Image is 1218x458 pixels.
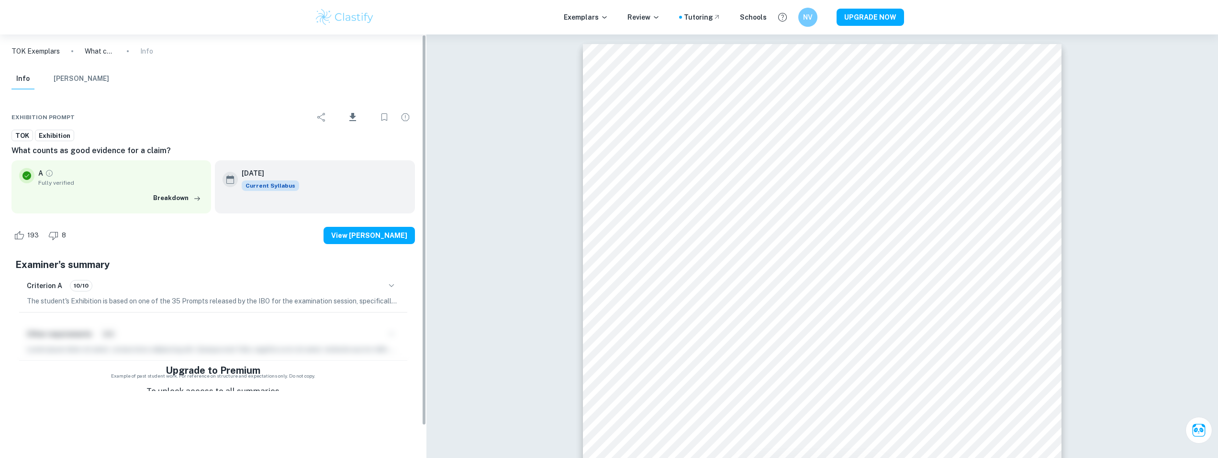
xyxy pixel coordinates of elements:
button: Ask Clai [1185,417,1212,444]
button: Breakdown [151,191,203,205]
p: A [38,168,43,179]
h6: NV [802,12,813,22]
button: Info [11,68,34,89]
h6: What counts as good evidence for a claim? [11,145,415,156]
span: Fully verified [38,179,203,187]
p: Review [627,12,660,22]
button: UPGRADE NOW [837,9,904,26]
span: Current Syllabus [242,180,299,191]
span: 193 [22,231,44,240]
p: Info [140,46,153,56]
a: Exhibition [35,130,74,142]
a: Schools [740,12,767,22]
button: Help and Feedback [774,9,791,25]
p: What counts as good evidence for a claim? [85,46,115,56]
span: Example of past student work. For reference on structure and expectations only. Do not copy. [11,372,415,380]
a: Grade fully verified [45,169,54,178]
p: To unlock access to all summaries [146,385,279,398]
div: Like [11,228,44,243]
span: 10/10 [70,281,92,290]
span: Exhibition Prompt [11,113,75,122]
div: Bookmark [375,108,394,127]
a: TOK Exemplars [11,46,60,56]
h6: Criterion A [27,280,62,291]
div: Share [312,108,331,127]
h5: Examiner's summary [15,257,411,272]
img: Clastify logo [314,8,375,27]
p: Exemplars [564,12,608,22]
span: Exhibition [35,131,74,141]
button: [PERSON_NAME] [54,68,109,89]
div: Download [333,105,373,130]
span: 8 [56,231,71,240]
a: Tutoring [684,12,721,22]
h6: [DATE] [242,168,291,179]
button: View [PERSON_NAME] [324,227,415,244]
h5: Upgrade to Premium [166,363,260,378]
div: Report issue [396,108,415,127]
a: TOK [11,130,33,142]
div: This exemplar is based on the current syllabus. Feel free to refer to it for inspiration/ideas wh... [242,180,299,191]
p: The student's Exhibition is based on one of the 35 Prompts released by the IBO for the examinatio... [27,296,400,306]
button: NV [798,8,817,27]
span: TOK [12,131,33,141]
div: Dislike [46,228,71,243]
